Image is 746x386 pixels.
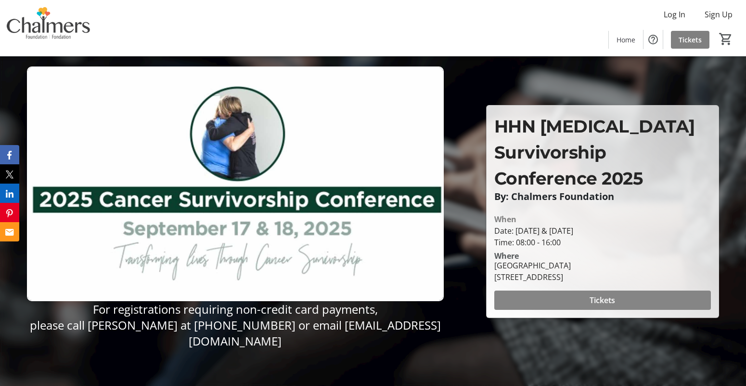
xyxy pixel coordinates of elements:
button: Log In [656,7,693,22]
button: Tickets [494,291,711,310]
div: Date: [DATE] & [DATE] Time: 08:00 - 16:00 [494,225,711,248]
img: Campaign CTA Media Photo [27,67,444,301]
p: By: Chalmers Foundation [494,191,711,202]
span: Tickets [679,35,702,45]
div: [STREET_ADDRESS] [494,271,571,283]
button: Sign Up [697,7,740,22]
span: Sign Up [705,9,733,20]
img: Chalmers Foundation's Logo [6,4,91,52]
span: Log In [664,9,685,20]
a: Tickets [671,31,709,49]
span: please call [PERSON_NAME] at [PHONE_NUMBER] or email [EMAIL_ADDRESS][DOMAIN_NAME] [30,317,441,349]
div: [GEOGRAPHIC_DATA] [494,260,571,271]
span: Tickets [590,294,615,306]
div: When [494,213,516,225]
button: Help [643,30,663,49]
div: Where [494,252,519,260]
button: Cart [717,30,734,48]
span: HHN [MEDICAL_DATA] Survivorship Conference 2025 [494,116,695,189]
a: Home [609,31,643,49]
span: Home [617,35,635,45]
span: For registrations requiring non-credit card payments, [93,301,378,317]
